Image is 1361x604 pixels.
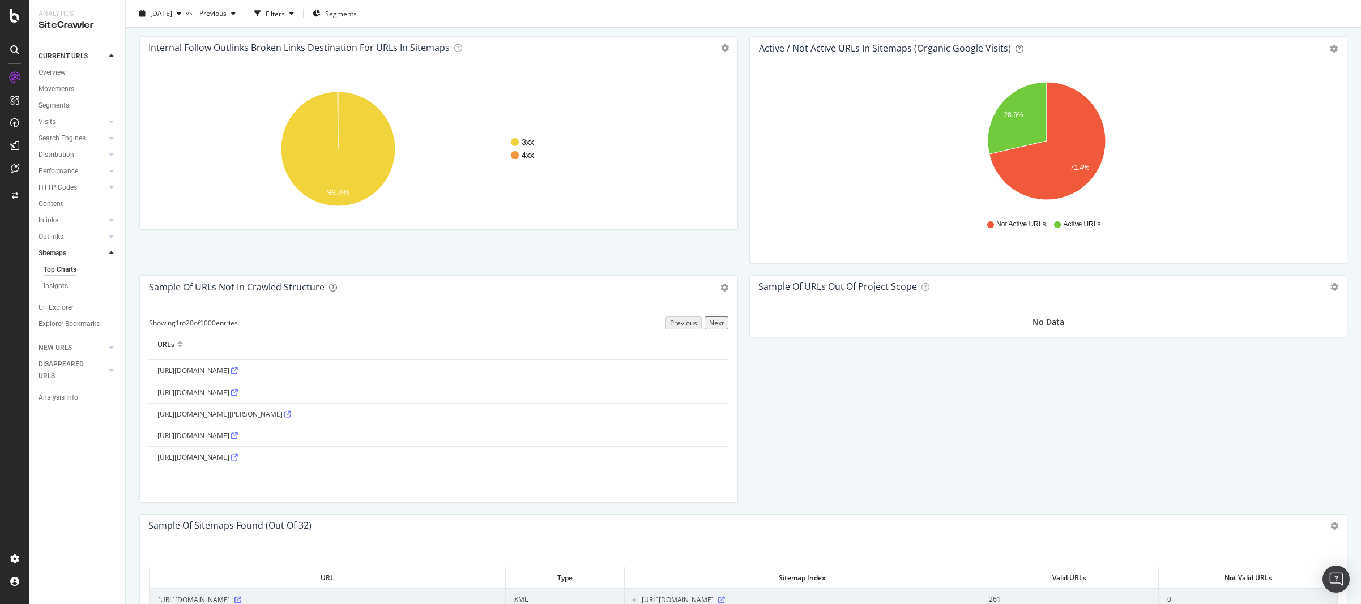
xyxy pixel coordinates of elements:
[149,78,724,220] svg: A chart.
[705,316,728,329] button: Next
[39,215,58,226] div: Inlinks
[39,165,78,177] div: Performance
[39,318,100,330] div: Explorer Bookmarks
[157,366,238,375] span: [URL][DOMAIN_NAME]
[996,220,1046,229] span: Not Active URLs
[39,50,88,62] div: CURRENT URLS
[625,567,981,588] th: Sitemap Index
[1330,45,1338,53] div: gear
[39,19,116,32] div: SiteCrawler
[39,247,106,259] a: Sitemaps
[157,431,238,440] span: [URL][DOMAIN_NAME]
[39,215,106,226] a: Inlinks
[157,335,174,353] div: URLs
[149,281,325,293] div: Sample of URLs Not in Crawled Structure
[44,280,68,292] div: Insights
[150,567,506,588] th: URL
[39,231,63,243] div: Outlinks
[195,5,240,23] button: Previous
[39,149,74,161] div: Distribution
[157,452,238,462] span: [URL][DOMAIN_NAME]
[308,5,361,23] button: Segments
[665,316,702,329] button: Previous
[39,318,117,330] a: Explorer Bookmarks
[1004,111,1023,119] text: 28.6%
[670,318,697,328] div: Previous
[39,198,117,210] a: Content
[39,182,106,194] a: HTTP Codes
[39,67,66,79] div: Overview
[195,8,227,18] span: Previous
[39,132,86,144] div: Search Engines
[157,409,291,419] span: [URL][DOMAIN_NAME][PERSON_NAME]
[231,388,238,397] a: Visit URL on website
[39,392,78,404] div: Analysis Info
[44,280,117,292] a: Insights
[250,5,298,23] button: Filters
[709,318,724,328] div: Next
[759,78,1334,209] svg: A chart.
[39,358,96,382] div: DISAPPEARED URLS
[266,8,285,18] div: Filters
[284,409,291,419] a: Visit URL on website
[157,388,238,397] span: [URL][DOMAIN_NAME]
[39,83,74,95] div: Movements
[759,42,1011,54] div: Active / Not Active URLs in Sitemaps (Organic Google Visits)
[135,5,186,23] button: [DATE]
[39,100,69,112] div: Segments
[1322,566,1350,593] div: Open Intercom Messenger
[758,279,917,294] h4: Sample of URLs out of Project Scope
[1070,164,1089,172] text: 71.4%
[39,182,77,194] div: HTTP Codes
[1330,522,1338,530] i: Options
[506,567,625,588] th: Type
[44,264,117,276] a: Top Charts
[150,8,172,18] span: 2025 Aug. 8th
[39,132,106,144] a: Search Engines
[720,284,728,292] div: gear
[39,50,106,62] a: CURRENT URLS
[231,452,238,462] a: Visit URL on website
[39,231,106,243] a: Outlinks
[186,7,195,17] span: vs
[149,318,238,328] span: Showing 1 to 20 of 1000 entries
[234,597,241,603] a: Visit Online Page
[325,8,357,18] span: Segments
[39,9,116,19] div: Analytics
[1159,567,1337,588] th: Not Valid URLs
[1330,283,1338,291] i: Options
[39,149,106,161] a: Distribution
[1063,220,1100,229] span: Active URLs
[39,116,56,128] div: Visits
[718,597,725,603] a: Visit Online Page
[327,189,349,198] text: 99.8%
[39,116,106,128] a: Visits
[39,100,117,112] a: Segments
[1033,316,1064,328] span: No Data
[522,138,534,147] text: 3xx
[721,44,729,52] i: Options
[39,67,117,79] a: Overview
[231,366,238,375] a: Visit URL on website
[39,392,117,404] a: Analysis Info
[39,342,106,354] a: NEW URLS
[44,264,76,276] div: Top Charts
[522,151,534,160] text: 4xx
[148,40,450,55] h4: Internal Follow Outlinks Broken Links Destination for URLs in Sitemaps
[39,358,106,382] a: DISAPPEARED URLS
[980,567,1159,588] th: Valid URLs
[39,302,74,314] div: Url Explorer
[39,198,63,210] div: Content
[39,165,106,177] a: Performance
[39,247,66,259] div: Sitemaps
[39,83,117,95] a: Movements
[39,302,117,314] a: Url Explorer
[231,431,238,440] a: Visit URL on website
[39,342,72,354] div: NEW URLS
[148,518,312,533] h4: Sample of Sitemaps Found (out of 32)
